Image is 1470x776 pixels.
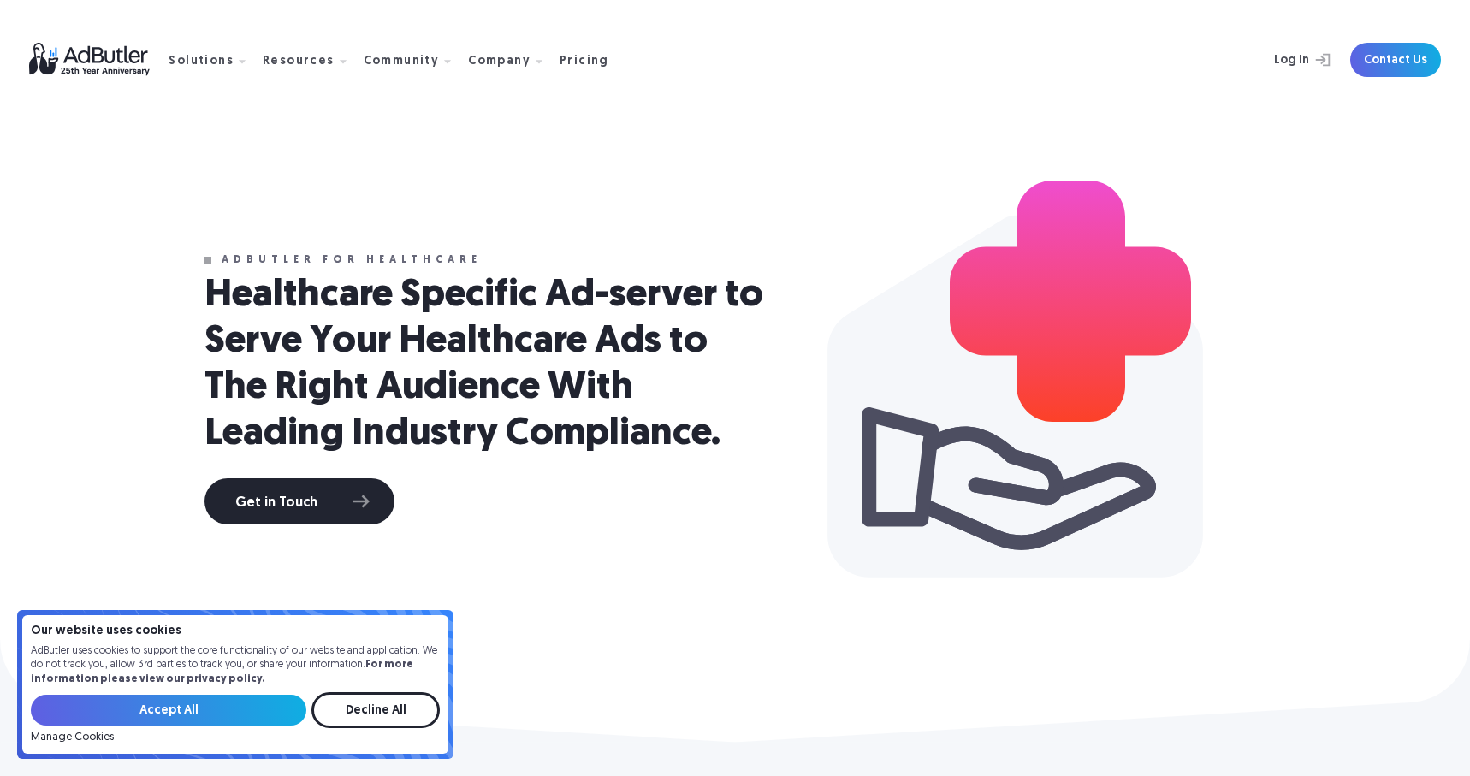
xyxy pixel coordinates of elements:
[263,33,360,87] div: Resources
[1350,43,1441,77] a: Contact Us
[204,478,394,524] a: Get in Touch
[169,33,259,87] div: Solutions
[31,692,440,743] form: Email Form
[364,33,465,87] div: Community
[468,56,531,68] div: Company
[468,33,556,87] div: Company
[31,625,440,637] h4: Our website uses cookies
[31,732,114,743] a: Manage Cookies
[560,56,609,68] div: Pricing
[204,273,765,458] h1: Healthcare Specific Ad-server to Serve Your Healthcare Ads to The Right Audience With Leading Ind...
[560,52,623,68] a: Pricing
[263,56,335,68] div: Resources
[364,56,440,68] div: Community
[31,695,306,726] input: Accept All
[31,644,440,687] p: AdButler uses cookies to support the core functionality of our website and application. We do not...
[169,56,234,68] div: Solutions
[1229,43,1340,77] a: Log In
[311,692,440,728] input: Decline All
[222,254,482,266] div: adbutler for healthcare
